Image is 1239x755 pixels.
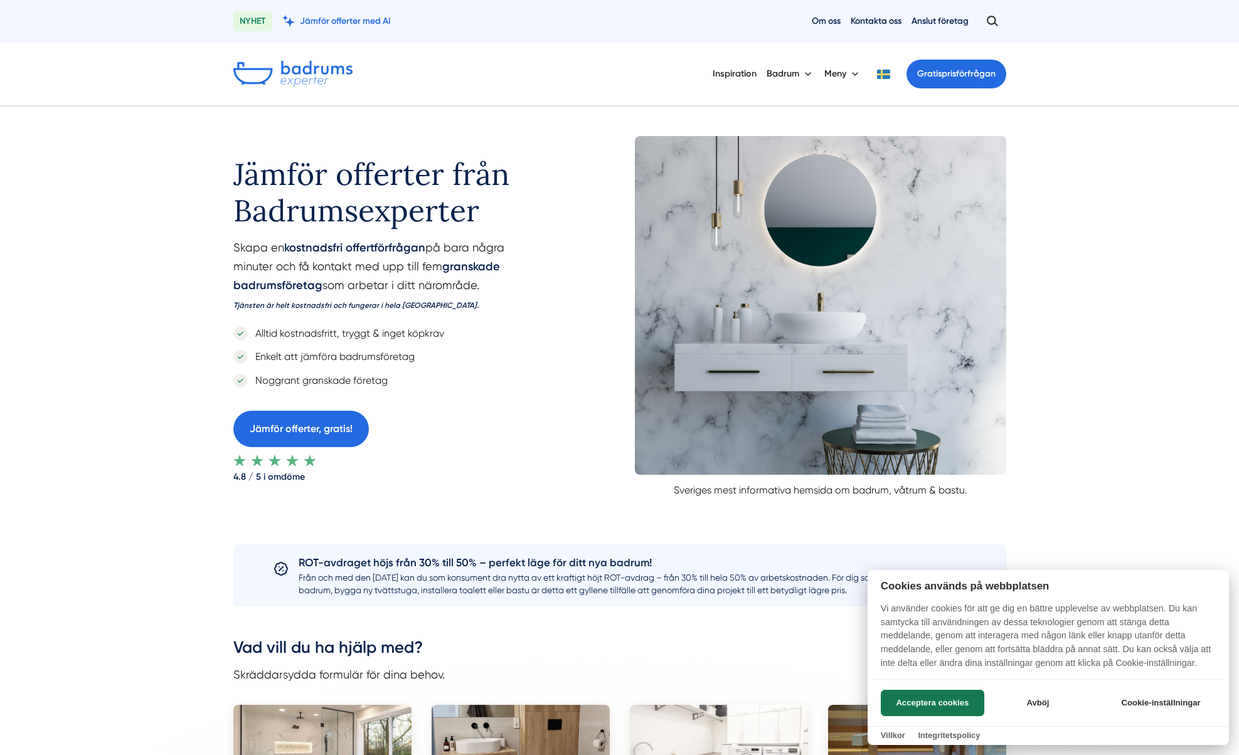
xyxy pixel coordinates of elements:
button: Avböj [988,690,1088,716]
a: Villkor [881,731,905,740]
p: Vi använder cookies för att ge dig en bättre upplevelse av webbplatsen. Du kan samtycka till anvä... [868,602,1229,678]
button: Cookie-inställningar [1106,690,1216,716]
a: Integritetspolicy [918,731,980,740]
h2: Cookies används på webbplatsen [868,580,1229,592]
button: Acceptera cookies [881,690,984,716]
